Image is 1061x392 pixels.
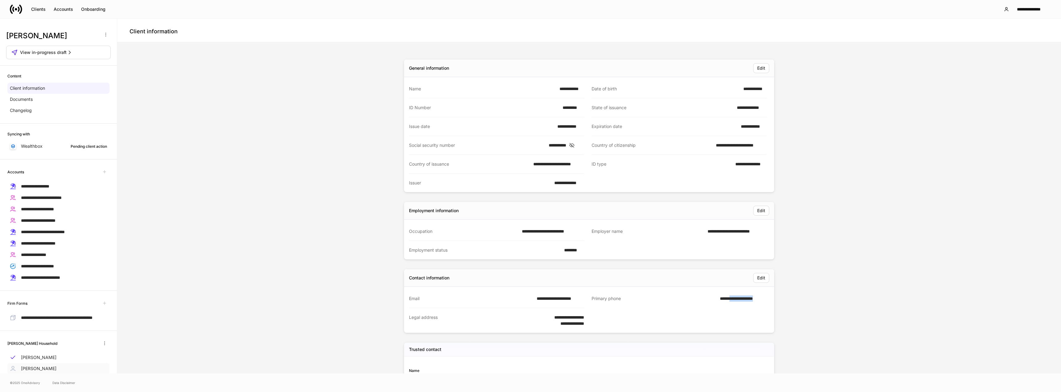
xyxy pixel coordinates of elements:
[409,123,554,130] div: Issue date
[21,354,56,361] p: [PERSON_NAME]
[21,143,43,149] p: Wealthbox
[592,295,716,302] div: Primary phone
[753,206,769,216] button: Edit
[130,28,178,35] h4: Client information
[20,49,67,56] span: View in-progress draft
[81,6,105,12] div: Onboarding
[409,368,589,373] div: Name
[6,46,111,59] button: View in-progress draft
[7,83,109,94] a: Client information
[592,105,733,111] div: State of issuance
[409,208,459,214] div: Employment information
[7,169,24,175] h6: Accounts
[6,31,98,41] h3: [PERSON_NAME]
[7,300,27,306] h6: Firm Forms
[409,180,551,186] div: Issuer
[592,123,737,130] div: Expiration date
[753,273,769,283] button: Edit
[10,380,40,385] span: © 2025 OneAdvisory
[7,340,57,346] h6: [PERSON_NAME] Household
[31,6,46,12] div: Clients
[409,314,537,327] div: Legal address
[10,107,32,113] p: Changelog
[592,86,740,92] div: Date of birth
[409,228,518,234] div: Occupation
[50,4,77,14] button: Accounts
[10,85,45,91] p: Client information
[7,352,109,363] a: [PERSON_NAME]
[7,363,109,374] a: [PERSON_NAME]
[7,94,109,105] a: Documents
[77,4,109,14] button: Onboarding
[409,275,449,281] div: Contact information
[409,142,545,148] div: Social security number
[753,63,769,73] button: Edit
[592,228,704,235] div: Employer name
[757,65,765,71] div: Edit
[27,4,50,14] button: Clients
[52,380,75,385] a: Data Disclaimer
[409,86,556,92] div: Name
[7,131,30,137] h6: Syncing with
[409,295,533,302] div: Email
[409,65,449,71] div: General information
[100,298,109,308] span: Unavailable with outstanding requests for information
[409,161,530,167] div: Country of issuance
[7,73,21,79] h6: Content
[757,208,765,214] div: Edit
[592,161,732,167] div: ID type
[54,6,73,12] div: Accounts
[7,105,109,116] a: Changelog
[409,247,560,253] div: Employment status
[71,143,107,149] div: Pending client action
[21,365,56,372] p: [PERSON_NAME]
[7,141,109,152] a: WealthboxPending client action
[757,275,765,281] div: Edit
[100,167,109,177] span: Unavailable with outstanding requests for information
[409,105,559,111] div: ID Number
[10,96,33,102] p: Documents
[592,142,712,148] div: Country of citizenship
[409,346,441,353] h5: Trusted contact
